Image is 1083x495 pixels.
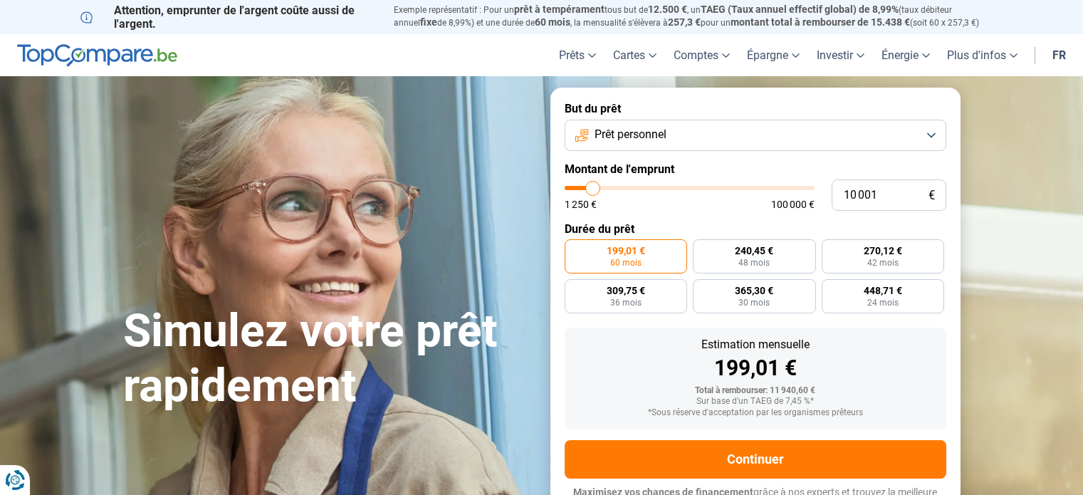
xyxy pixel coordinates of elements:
[665,34,738,76] a: Comptes
[808,34,873,76] a: Investir
[864,286,902,296] span: 448,71 €
[80,4,377,31] p: Attention, emprunter de l'argent coûte aussi de l'argent.
[738,259,770,267] span: 48 mois
[1044,34,1074,76] a: fr
[867,259,899,267] span: 42 mois
[550,34,605,76] a: Prêts
[565,199,597,209] span: 1 250 €
[576,339,935,350] div: Estimation mensuelle
[648,4,687,15] span: 12.500 €
[731,16,910,28] span: montant total à rembourser de 15.438 €
[771,199,815,209] span: 100 000 €
[605,34,665,76] a: Cartes
[565,440,946,479] button: Continuer
[17,44,177,67] img: TopCompare
[576,386,935,396] div: Total à rembourser: 11 940,60 €
[701,4,899,15] span: TAEG (Taux annuel effectif global) de 8,99%
[928,189,935,202] span: €
[595,127,666,142] span: Prêt personnel
[735,246,773,256] span: 240,45 €
[565,102,946,115] label: But du prêt
[565,222,946,236] label: Durée du prêt
[867,298,899,307] span: 24 mois
[938,34,1026,76] a: Plus d'infos
[576,358,935,379] div: 199,01 €
[565,120,946,151] button: Prêt personnel
[123,304,533,414] h1: Simulez votre prêt rapidement
[607,246,645,256] span: 199,01 €
[610,259,642,267] span: 60 mois
[514,4,605,15] span: prêt à tempérament
[576,397,935,407] div: Sur base d'un TAEG de 7,45 %*
[565,162,946,176] label: Montant de l'emprunt
[576,408,935,418] div: *Sous réserve d'acceptation par les organismes prêteurs
[607,286,645,296] span: 309,75 €
[668,16,701,28] span: 257,3 €
[873,34,938,76] a: Énergie
[394,4,1003,29] p: Exemple représentatif : Pour un tous but de , un (taux débiteur annuel de 8,99%) et une durée de ...
[735,286,773,296] span: 365,30 €
[864,246,902,256] span: 270,12 €
[535,16,570,28] span: 60 mois
[738,34,808,76] a: Épargne
[610,298,642,307] span: 36 mois
[738,298,770,307] span: 30 mois
[420,16,437,28] span: fixe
